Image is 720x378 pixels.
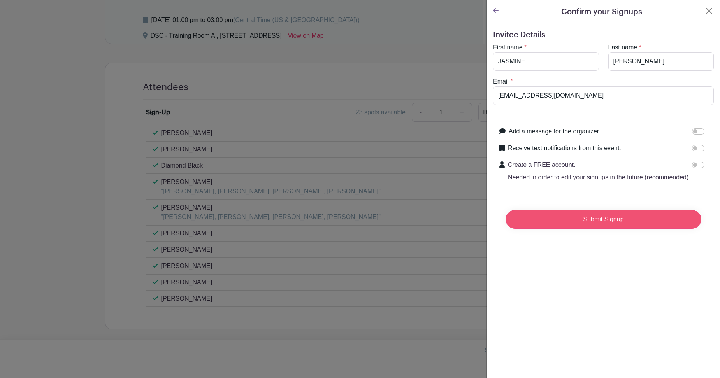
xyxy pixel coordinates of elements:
[508,143,621,153] label: Receive text notifications from this event.
[561,6,642,18] h5: Confirm your Signups
[509,127,601,136] label: Add a message for the organizer.
[508,160,690,170] p: Create a FREE account.
[493,30,714,40] h5: Invitee Details
[704,6,714,16] button: Close
[508,173,690,182] p: Needed in order to edit your signups in the future (recommended).
[493,77,509,86] label: Email
[506,210,701,229] input: Submit Signup
[608,43,637,52] label: Last name
[493,43,523,52] label: First name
